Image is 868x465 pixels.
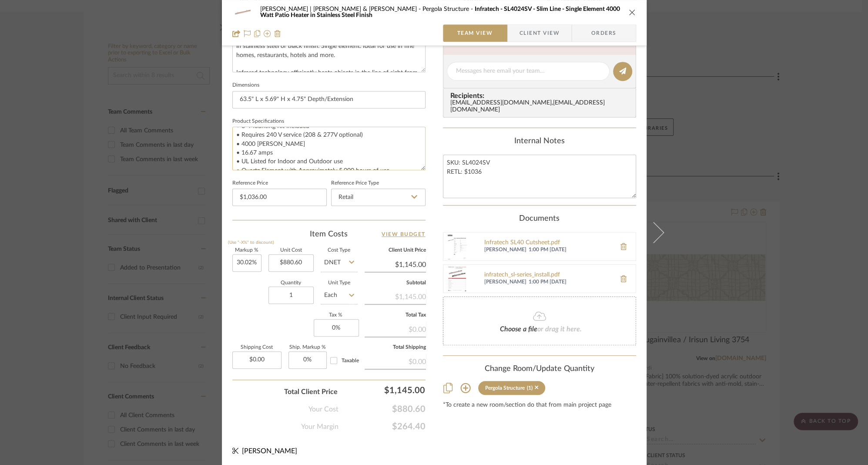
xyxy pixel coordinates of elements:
span: or drag it here. [537,326,582,333]
div: Change Room/Update Quantity [443,364,636,374]
span: Your Margin [301,421,338,432]
div: Internal Notes [443,137,636,146]
span: Client View [519,24,560,42]
label: Cost Type [321,248,358,253]
input: Enter the dimensions of this item [232,91,426,108]
span: Recipients: [450,92,632,100]
span: Pergola Structure [422,6,475,12]
span: [PERSON_NAME] [484,279,526,286]
span: 1:00 PM [DATE] [529,279,611,286]
div: [EMAIL_ADDRESS][DOMAIN_NAME] , [EMAIL_ADDRESS][DOMAIN_NAME] [450,100,632,114]
div: *To create a new room/section do that from main project page [443,402,636,409]
div: $0.00 [365,321,426,337]
label: Product Specifications [232,119,284,124]
label: Client Unit Price [365,248,426,253]
span: Team View [457,24,493,42]
span: Total Client Price [284,387,338,397]
a: infratech_sl-series_install.pdf [484,272,611,279]
div: $0.00 [365,353,426,369]
span: [PERSON_NAME] [242,448,297,455]
img: infratech_sl-series_install.pdf [443,265,471,293]
span: Your Cost [308,404,338,414]
img: 9432868c-6d97-4739-b8ea-dffb130d52c1_48x40.jpg [232,3,253,21]
div: Item Costs [232,229,426,239]
label: Total Shipping [365,345,426,350]
button: close [628,8,636,16]
label: Unit Cost [268,248,314,253]
a: Infratech SL40 Cutsheet.pdf [484,239,611,246]
span: Orders [582,24,626,42]
div: (1) [527,385,533,391]
a: View Budget [382,229,426,239]
div: Documents [443,214,636,224]
label: Shipping Cost [232,345,282,350]
img: Remove from project [274,30,281,37]
label: Total Tax [365,313,426,317]
label: Dimensions [232,83,259,88]
label: Ship. Markup % [288,345,327,350]
span: $880.60 [338,404,426,414]
div: $1,145.00 [342,381,429,399]
span: [PERSON_NAME] | [PERSON_NAME] & [PERSON_NAME] [260,6,422,12]
div: Pergola Structure [485,385,525,391]
span: $264.40 [338,421,426,432]
label: Subtotal [365,281,426,285]
label: Reference Price Type [331,181,379,185]
span: 1:00 PM [DATE] [529,246,611,253]
div: $1,145.00 [365,288,426,304]
label: Quantity [268,281,314,285]
img: Infratech SL40 Cutsheet.pdf [443,232,471,260]
label: Unit Type [321,281,358,285]
span: Taxable [342,358,359,363]
span: Choose a file [500,326,537,333]
label: Tax % [314,313,358,317]
span: [PERSON_NAME] [484,246,526,253]
span: Infratech - SL4024SV - Slim Line - Single Element 4000 Watt Patio Heater in Stainless Steel Finish [260,6,620,18]
label: Reference Price [232,181,268,185]
label: Markup % [232,248,261,253]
